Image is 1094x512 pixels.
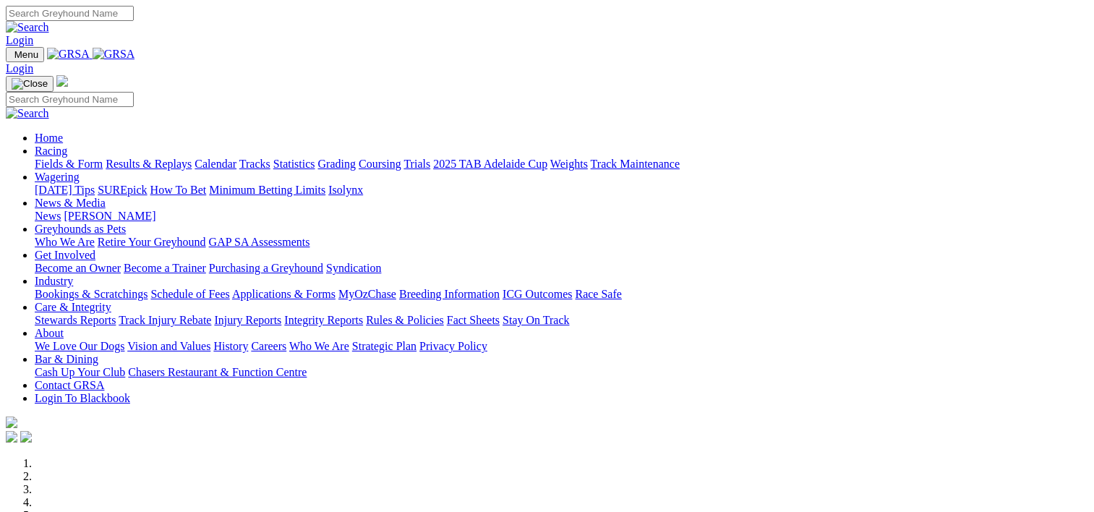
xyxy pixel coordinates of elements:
[98,184,147,196] a: SUREpick
[35,236,1088,249] div: Greyhounds as Pets
[35,353,98,365] a: Bar & Dining
[6,76,54,92] button: Toggle navigation
[35,301,111,313] a: Care & Integrity
[35,210,61,222] a: News
[35,262,1088,275] div: Get Involved
[35,340,1088,353] div: About
[35,132,63,144] a: Home
[35,392,130,404] a: Login To Blackbook
[20,431,32,443] img: twitter.svg
[35,223,126,235] a: Greyhounds as Pets
[64,210,155,222] a: [PERSON_NAME]
[433,158,547,170] a: 2025 TAB Adelaide Cup
[93,48,135,61] img: GRSA
[35,158,1088,171] div: Racing
[213,340,248,352] a: History
[366,314,444,326] a: Rules & Policies
[106,158,192,170] a: Results & Replays
[419,340,487,352] a: Privacy Policy
[503,288,572,300] a: ICG Outcomes
[124,262,206,274] a: Become a Trainer
[6,107,49,120] img: Search
[359,158,401,170] a: Coursing
[150,288,229,300] a: Schedule of Fees
[35,236,95,248] a: Who We Are
[399,288,500,300] a: Breeding Information
[35,379,104,391] a: Contact GRSA
[318,158,356,170] a: Grading
[273,158,315,170] a: Statistics
[47,48,90,61] img: GRSA
[6,47,44,62] button: Toggle navigation
[14,49,38,60] span: Menu
[35,288,1088,301] div: Industry
[35,314,1088,327] div: Care & Integrity
[403,158,430,170] a: Trials
[328,184,363,196] a: Isolynx
[35,210,1088,223] div: News & Media
[150,184,207,196] a: How To Bet
[209,262,323,274] a: Purchasing a Greyhound
[289,340,349,352] a: Who We Are
[35,366,1088,379] div: Bar & Dining
[338,288,396,300] a: MyOzChase
[35,314,116,326] a: Stewards Reports
[232,288,336,300] a: Applications & Forms
[251,340,286,352] a: Careers
[119,314,211,326] a: Track Injury Rebate
[35,340,124,352] a: We Love Our Dogs
[326,262,381,274] a: Syndication
[209,184,325,196] a: Minimum Betting Limits
[550,158,588,170] a: Weights
[56,75,68,87] img: logo-grsa-white.png
[6,62,33,74] a: Login
[35,366,125,378] a: Cash Up Your Club
[12,78,48,90] img: Close
[35,249,95,261] a: Get Involved
[35,197,106,209] a: News & Media
[6,34,33,46] a: Login
[6,21,49,34] img: Search
[591,158,680,170] a: Track Maintenance
[239,158,270,170] a: Tracks
[35,327,64,339] a: About
[35,158,103,170] a: Fields & Form
[128,366,307,378] a: Chasers Restaurant & Function Centre
[35,262,121,274] a: Become an Owner
[6,431,17,443] img: facebook.svg
[35,145,67,157] a: Racing
[35,171,80,183] a: Wagering
[284,314,363,326] a: Integrity Reports
[98,236,206,248] a: Retire Your Greyhound
[447,314,500,326] a: Fact Sheets
[35,288,148,300] a: Bookings & Scratchings
[35,275,73,287] a: Industry
[352,340,416,352] a: Strategic Plan
[209,236,310,248] a: GAP SA Assessments
[503,314,569,326] a: Stay On Track
[195,158,236,170] a: Calendar
[6,92,134,107] input: Search
[214,314,281,326] a: Injury Reports
[35,184,1088,197] div: Wagering
[6,417,17,428] img: logo-grsa-white.png
[127,340,210,352] a: Vision and Values
[575,288,621,300] a: Race Safe
[35,184,95,196] a: [DATE] Tips
[6,6,134,21] input: Search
